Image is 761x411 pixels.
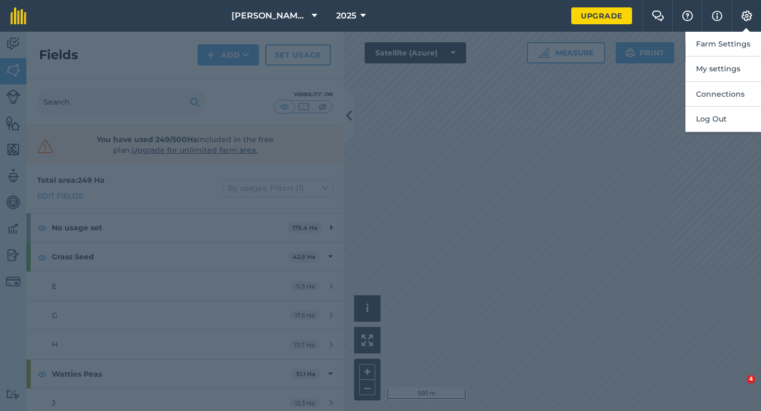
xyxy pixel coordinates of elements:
img: fieldmargin Logo [11,7,26,24]
a: Upgrade [571,7,632,24]
iframe: Intercom live chat [725,375,750,400]
button: My settings [685,57,761,81]
span: [PERSON_NAME] & Sons [231,10,308,22]
span: 2025 [336,10,356,22]
button: Farm Settings [685,32,761,57]
img: A cog icon [740,11,753,21]
button: Connections [685,82,761,107]
button: Log Out [685,107,761,132]
span: 4 [747,375,755,384]
img: A question mark icon [681,11,694,21]
img: svg+xml;base64,PHN2ZyB4bWxucz0iaHR0cDovL3d3dy53My5vcmcvMjAwMC9zdmciIHdpZHRoPSIxNyIgaGVpZ2h0PSIxNy... [712,10,722,22]
img: Two speech bubbles overlapping with the left bubble in the forefront [652,11,664,21]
